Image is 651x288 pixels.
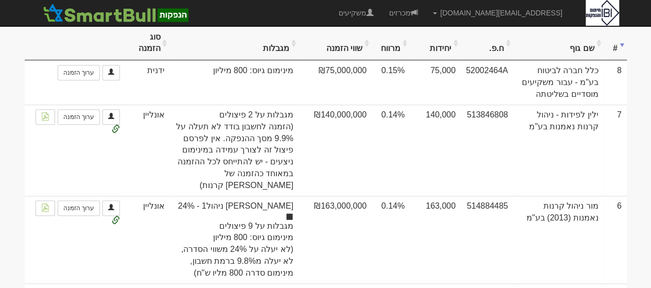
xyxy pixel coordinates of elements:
[125,60,170,105] td: ידנית
[604,196,627,283] td: 6
[513,196,604,283] td: מור ניהול קרנות נאמנות (2013) בע"מ
[372,105,410,196] td: 0.14%
[174,221,293,232] span: מגבלות על 9 פיצולים
[372,60,410,105] td: 0.15%
[461,26,513,61] th: ח.פ.: activate to sort column ascending
[58,109,100,125] a: ערוך הזמנה
[298,26,372,61] th: שווי הזמנה: activate to sort column ascending
[513,60,604,105] td: כלל חברה לביטוח בע"מ - עבור משקיעים מוסדיים בשליטתה
[169,26,298,61] th: מגבלות: activate to sort column ascending
[174,65,293,77] span: מינימום גיוס: 800 מיליון
[461,105,513,196] td: 513846808
[410,60,461,105] td: 75,000
[174,232,293,244] span: מינימום גיוס: 800 מיליון
[298,105,372,196] td: ₪140,000,000
[461,60,513,105] td: 52002464A
[604,26,627,61] th: #: activate to sort column ascending
[58,200,100,216] a: ערוך הזמנה
[513,105,604,196] td: ילין לפידות - ניהול קרנות נאמנות בע"מ
[125,26,170,61] th: סוג הזמנה: activate to sort column ascending
[372,196,410,283] td: 0.14%
[461,196,513,283] td: 514884485
[174,109,293,121] span: מגבלות על 2 פיצולים
[410,105,461,196] td: 140,000
[125,105,170,196] td: אונליין
[58,65,100,80] a: ערוך הזמנה
[174,121,293,192] span: (הזמנה לחשבון בודד לא תעלה על 9.9% מסך ההנפקה. אין לפרסם פיצול זה לצורך עמידה במינימום ניצעים - י...
[40,3,191,23] img: SmartBull Logo
[298,60,372,105] td: ₪75,000,000
[41,204,49,212] img: pdf-file-icon.png
[298,196,372,283] td: ₪163,000,000
[174,244,293,279] span: (לא יעלה על 24% משווי הסדרה, לא יעלה מ9.8% ברמת חשבון, מינימום סדרה 800 מליו ש"ח)
[41,112,49,121] img: pdf-file-icon.png
[513,26,604,61] th: שם גוף: activate to sort column ascending
[410,26,461,61] th: יחידות: activate to sort column ascending
[174,200,293,221] span: [PERSON_NAME] ניהול1 - 24%
[604,60,627,105] td: 8
[372,26,410,61] th: מרווח: activate to sort column ascending
[410,196,461,283] td: סה״כ 263000 יחידות עבור מור ניהול קרנות נאמנות (2013) בע"מ 0.14 %
[125,196,170,283] td: אונליין
[604,105,627,196] td: 7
